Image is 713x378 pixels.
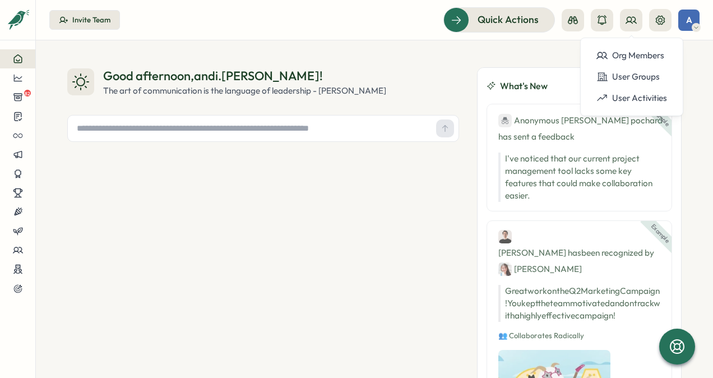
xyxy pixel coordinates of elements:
[498,113,663,127] div: Anonymous [PERSON_NAME] pochard
[596,71,667,83] div: User Groups
[24,90,31,96] span: 82
[498,331,660,341] p: 👥 Collaborates Radically
[596,92,667,104] div: User Activities
[498,113,660,144] div: has sent a feedback
[500,79,548,93] span: What's New
[72,15,110,25] div: Invite Team
[678,10,700,31] button: A
[590,45,674,66] a: Org Members
[498,230,660,276] div: [PERSON_NAME] has been recognized by
[498,262,512,276] img: Jane
[505,153,660,202] p: I've noticed that our current project management tool lacks some key features that could make col...
[103,85,386,97] div: The art of communication is the language of leadership - [PERSON_NAME]
[498,262,582,276] div: [PERSON_NAME]
[49,10,120,30] button: Invite Team
[596,49,667,62] div: Org Members
[686,15,692,25] span: A
[498,230,512,243] img: Ben
[478,12,539,27] span: Quick Actions
[443,7,555,32] button: Quick Actions
[103,67,386,85] div: Good afternoon , andi.[PERSON_NAME] !
[590,87,674,109] a: User Activities
[590,66,674,87] a: User Groups
[498,285,660,322] p: Great work on the Q2 Marketing Campaign! You kept the team motivated and on track with a highly e...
